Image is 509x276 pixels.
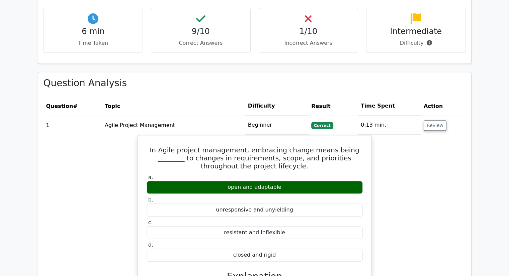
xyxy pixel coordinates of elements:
[245,116,309,135] td: Beginner
[147,249,363,262] div: closed and rigid
[264,27,353,36] h4: 1/10
[49,39,138,47] p: Time Taken
[245,97,309,116] th: Difficulty
[358,97,421,116] th: Time Spent
[44,116,102,135] td: 1
[372,39,460,47] p: Difficulty
[311,122,333,129] span: Correct
[102,97,245,116] th: Topic
[146,146,363,170] h5: In Agile project management, embracing change means being ________ to changes in requirements, sc...
[147,181,363,194] div: open and adaptable
[102,116,245,135] td: Agile Project Management
[46,103,73,109] span: Question
[358,116,421,135] td: 0:13 min.
[309,97,358,116] th: Result
[148,219,153,226] span: c.
[148,196,153,203] span: b.
[148,174,153,180] span: a.
[424,120,446,131] button: Review
[148,242,153,248] span: d.
[157,27,245,36] h4: 9/10
[372,27,460,36] h4: Intermediate
[147,203,363,217] div: unresponsive and unyielding
[264,39,353,47] p: Incorrect Answers
[421,97,466,116] th: Action
[157,39,245,47] p: Correct Answers
[147,226,363,239] div: resistant and inflexible
[49,27,138,36] h4: 6 min
[44,78,466,89] h3: Question Analysis
[44,97,102,116] th: #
